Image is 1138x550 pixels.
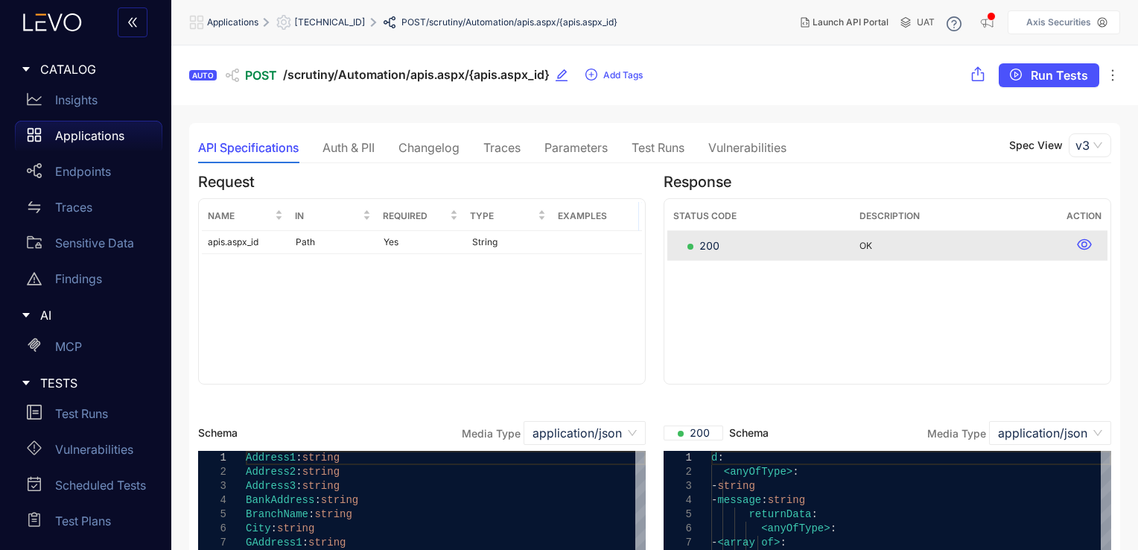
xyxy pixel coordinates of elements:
p: Axis Securities [1026,17,1091,28]
span: string [302,466,340,478]
div: Auth & PII [322,141,375,154]
span: Name [208,208,272,224]
span: Launch API Portal [813,17,889,28]
span: - [711,537,717,549]
span: : [792,466,798,478]
span: swap [27,200,42,215]
th: Examples [552,202,640,231]
div: 2 [664,465,692,479]
p: Vulnerabilities [55,443,133,456]
span: Applications [207,17,258,28]
th: Required [377,202,464,231]
a: Traces [15,192,162,228]
span: /scrutiny/Automation/apis.aspx/{apis.aspx_id} [283,68,549,82]
span: <anyOfType> [761,522,830,534]
span: caret-right [21,64,31,75]
span: : [302,537,308,549]
span: Schema [664,426,769,440]
span: <anyOfType> [724,466,792,478]
a: Insights [15,85,162,121]
button: edit [555,63,579,87]
span: : [296,480,302,492]
span: : [830,522,836,534]
th: Status Code [667,202,854,231]
th: Name [202,202,289,231]
span: /scrutiny/Automation/apis.aspx/{apis.aspx_id} [426,17,617,28]
div: 2 [198,465,226,479]
span: City [246,522,271,534]
span: BankAddress [246,494,314,506]
span: AI [40,309,150,322]
span: <array of> [717,537,780,549]
span: application/json [533,422,637,444]
th: Type [464,202,551,231]
span: warning [27,271,42,286]
div: 5 [198,508,226,522]
span: message [717,494,761,506]
td: Path [290,231,378,254]
h4: Request [198,174,646,191]
span: : [296,466,302,478]
div: AI [9,300,162,331]
td: Yes [378,231,465,254]
div: Traces [483,141,521,154]
td: apis.aspx_id [202,231,290,254]
span: Add Tags [603,70,643,80]
span: : [780,537,786,549]
span: : [811,508,817,520]
span: UAT [917,17,935,28]
span: double-left [127,16,139,30]
div: 7 [198,536,226,550]
button: play-circleRun Tests [999,63,1099,87]
div: 6 [664,522,692,536]
div: 4 [664,493,692,508]
div: 5 [664,508,692,522]
span: returnData [748,508,811,520]
span: : [296,452,302,464]
span: string [277,522,314,534]
span: plus-circle [585,69,597,82]
span: GAddress1 [246,537,302,549]
a: Findings [15,264,162,300]
div: 1 [664,451,692,465]
span: Schema [198,427,238,439]
a: Test Runs [15,399,162,434]
span: d [711,452,717,464]
p: Insights [55,93,98,107]
th: Action [1061,202,1107,231]
div: 6 [198,522,226,536]
span: string [302,480,340,492]
a: MCP [15,332,162,367]
h4: Response [664,174,1111,191]
th: In [289,202,376,231]
p: Traces [55,200,92,214]
textarea: Editor content;Press Alt+F1 for Accessibility Options. [711,451,712,452]
span: - [711,494,717,506]
span: Address2 [246,466,296,478]
a: Test Plans [15,506,162,542]
div: 1 [198,451,226,465]
div: CATALOG [9,54,162,85]
span: string [314,508,352,520]
th: Description [854,202,1061,231]
div: API Specifications [198,141,299,154]
span: TESTS [40,376,150,390]
span: Required [383,208,447,224]
div: Test Runs [632,141,684,154]
div: 3 [198,479,226,493]
p: Sensitive Data [55,236,134,250]
span: Type [470,208,534,224]
button: Launch API Portal [789,10,900,34]
span: CATALOG [40,63,150,76]
button: plus-circleAdd Tags [585,63,643,87]
div: AUTO [189,70,217,80]
span: caret-right [21,310,31,320]
span: 200 [687,238,719,253]
a: Applications [15,121,162,157]
div: Parameters [544,141,608,154]
span: : [271,522,277,534]
span: : [761,494,767,506]
span: POST [245,69,277,82]
span: string [768,494,805,506]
